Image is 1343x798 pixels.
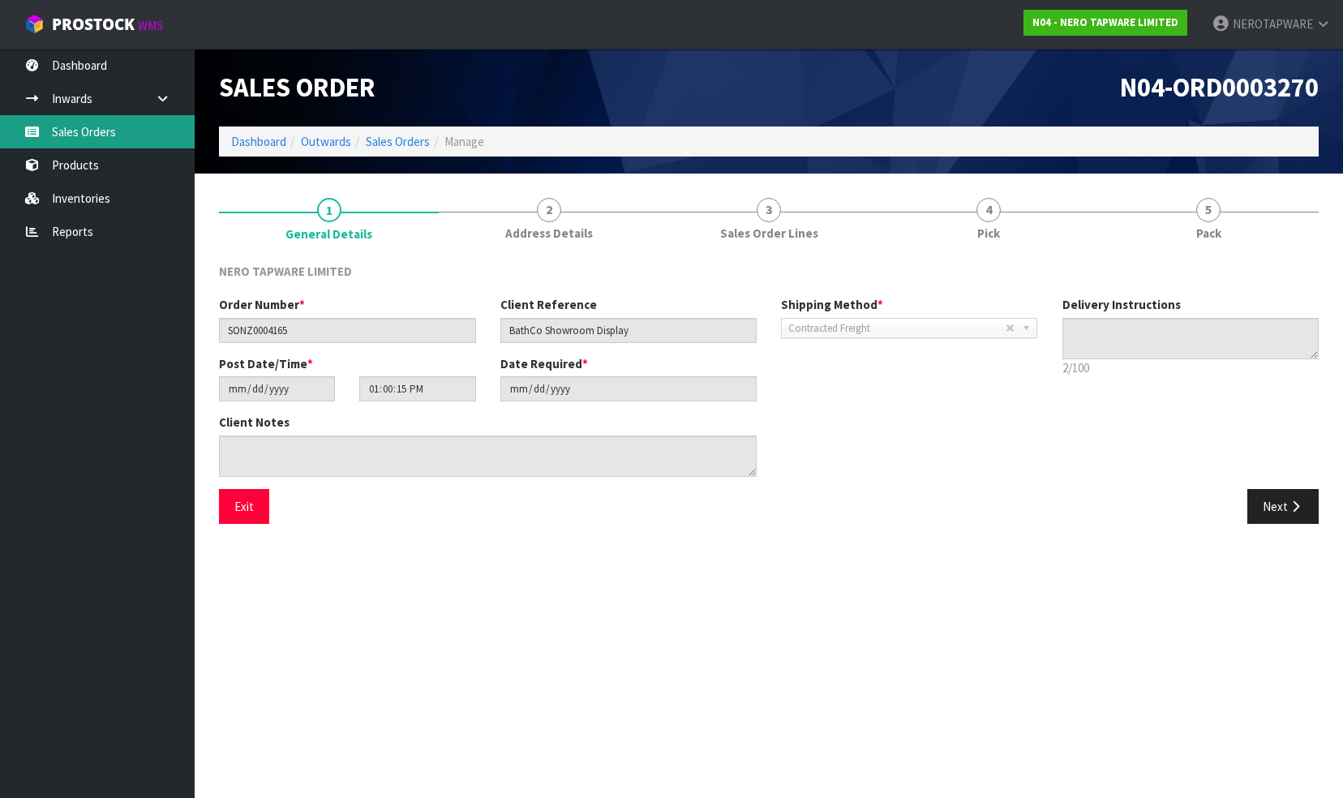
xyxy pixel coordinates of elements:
[1032,15,1178,29] strong: N04 - NERO TAPWARE LIMITED
[317,198,341,222] span: 1
[1062,359,1319,376] p: 2/100
[757,198,781,222] span: 3
[219,264,352,279] span: NERO TAPWARE LIMITED
[505,225,593,242] span: Address Details
[537,198,561,222] span: 2
[285,225,372,242] span: General Details
[1196,198,1221,222] span: 5
[24,14,45,34] img: cube-alt.png
[1062,296,1181,313] label: Delivery Instructions
[1233,16,1313,32] span: NEROTAPWARE
[219,489,269,524] button: Exit
[52,14,135,35] span: ProStock
[788,319,1006,338] span: Contracted Freight
[1120,71,1319,104] span: N04-ORD0003270
[1247,489,1319,524] button: Next
[138,18,163,33] small: WMS
[219,355,313,372] label: Post Date/Time
[976,198,1001,222] span: 4
[219,318,476,343] input: Order Number
[444,134,484,149] span: Manage
[720,225,818,242] span: Sales Order Lines
[219,251,1319,536] span: General Details
[219,414,290,431] label: Client Notes
[366,134,430,149] a: Sales Orders
[977,225,1000,242] span: Pick
[1196,225,1221,242] span: Pack
[219,296,305,313] label: Order Number
[219,71,375,104] span: Sales Order
[500,296,597,313] label: Client Reference
[500,355,588,372] label: Date Required
[231,134,286,149] a: Dashboard
[500,318,757,343] input: Client Reference
[781,296,883,313] label: Shipping Method
[301,134,351,149] a: Outwards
